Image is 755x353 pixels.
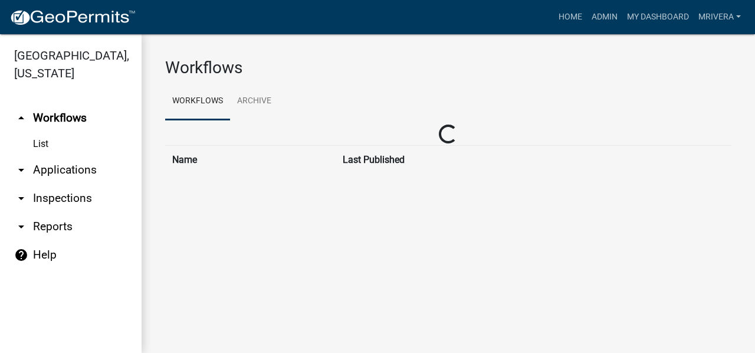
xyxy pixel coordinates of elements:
[694,6,746,28] a: mrivera
[165,83,230,120] a: Workflows
[14,191,28,205] i: arrow_drop_down
[554,6,587,28] a: Home
[622,6,694,28] a: My Dashboard
[14,248,28,262] i: help
[336,145,669,174] th: Last Published
[165,145,336,174] th: Name
[165,58,731,78] h3: Workflows
[230,83,278,120] a: Archive
[14,220,28,234] i: arrow_drop_down
[14,111,28,125] i: arrow_drop_up
[587,6,622,28] a: Admin
[14,163,28,177] i: arrow_drop_down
